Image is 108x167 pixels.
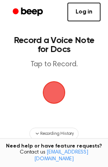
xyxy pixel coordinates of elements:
p: Tap to Record. [13,60,95,69]
h1: Record a Voice Note for Docs [13,36,95,54]
button: Recording History [29,128,79,140]
span: Recording History [40,130,74,137]
a: [EMAIL_ADDRESS][DOMAIN_NAME] [34,150,88,162]
a: Beep [7,5,50,19]
a: Log in [67,3,101,21]
span: Contact us [4,149,104,163]
img: Beep Logo [43,81,65,104]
